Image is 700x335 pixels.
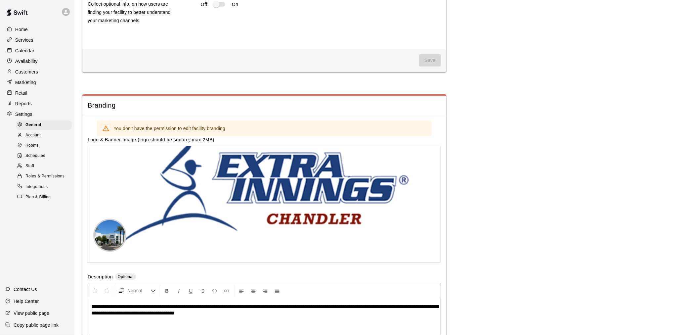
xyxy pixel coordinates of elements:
p: On [232,1,239,8]
p: View public page [14,310,49,316]
a: Settings [5,109,69,119]
a: Availability [5,56,69,66]
p: Off [201,1,207,8]
a: Home [5,24,69,34]
a: Calendar [5,46,69,56]
span: Roles & Permissions [25,173,65,180]
div: General [16,120,72,130]
button: Undo [89,285,101,297]
span: You don't have the permission to edit facility details [419,54,441,67]
a: Account [16,130,74,140]
span: Schedules [25,153,45,159]
a: Roles & Permissions [16,171,74,182]
button: Format Bold [161,285,173,297]
label: Logo & Banner Image (logo should be square; max 2MB) [88,137,214,142]
p: Retail [15,90,27,96]
div: Roles & Permissions [16,172,72,181]
span: Account [25,132,41,139]
a: Schedules [16,151,74,161]
p: Services [15,37,33,43]
a: Integrations [16,182,74,192]
button: Formatting Options [115,285,158,297]
button: Left Align [236,285,247,297]
span: Normal [127,287,151,294]
button: Insert Code [209,285,220,297]
p: Copy public page link [14,322,59,328]
p: Home [15,26,28,33]
span: Branding [88,101,441,110]
button: Insert Link [221,285,232,297]
p: Calendar [15,47,34,54]
p: Marketing [15,79,36,86]
div: You don't have the permission to edit facility branding [113,122,225,134]
div: Plan & Billing [16,193,72,202]
p: Reports [15,100,32,107]
a: General [16,120,74,130]
a: Rooms [16,141,74,151]
a: Retail [5,88,69,98]
div: Schedules [16,151,72,161]
span: Optional [118,274,134,279]
div: Account [16,131,72,140]
a: Services [5,35,69,45]
a: Plan & Billing [16,192,74,202]
button: Right Align [260,285,271,297]
p: Contact Us [14,286,37,293]
button: Redo [101,285,112,297]
span: Integrations [25,184,48,190]
button: Format Underline [185,285,197,297]
a: Staff [16,161,74,171]
p: Settings [15,111,32,118]
span: General [25,122,41,128]
button: Format Italics [173,285,185,297]
button: Justify Align [272,285,283,297]
a: Customers [5,67,69,77]
button: Format Strikethrough [197,285,208,297]
div: Staff [16,162,72,171]
div: Rooms [16,141,72,150]
a: Reports [5,99,69,109]
a: Marketing [5,77,69,87]
p: Customers [15,69,38,75]
span: Plan & Billing [25,194,51,201]
button: Center Align [248,285,259,297]
p: Help Center [14,298,39,305]
span: Rooms [25,142,39,149]
label: Description [88,273,113,281]
div: Integrations [16,182,72,192]
span: Staff [25,163,34,169]
p: Availability [15,58,38,65]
